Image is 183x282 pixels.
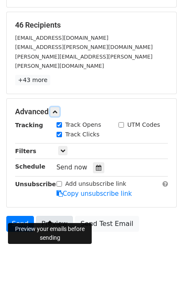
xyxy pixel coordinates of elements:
a: Copy unsubscribe link [57,190,132,197]
a: Send Test Email [75,216,139,232]
small: [EMAIL_ADDRESS][PERSON_NAME][DOMAIN_NAME] [15,44,153,50]
a: +43 more [15,75,50,85]
span: Send now [57,164,88,171]
label: UTM Codes [127,120,160,129]
small: [EMAIL_ADDRESS][DOMAIN_NAME] [15,35,108,41]
strong: Schedule [15,163,45,170]
strong: Tracking [15,122,43,128]
a: Send [6,216,34,232]
label: Track Clicks [65,130,100,139]
label: Track Opens [65,120,101,129]
small: [PERSON_NAME][EMAIL_ADDRESS][PERSON_NAME][PERSON_NAME][DOMAIN_NAME] [15,54,152,69]
label: Add unsubscribe link [65,179,126,188]
h5: 46 Recipients [15,21,168,30]
div: Preview your emails before sending [8,223,92,244]
strong: Filters [15,148,36,154]
h5: Advanced [15,107,168,116]
iframe: Chat Widget [141,242,183,282]
strong: Unsubscribe [15,181,56,187]
a: Preview [36,216,73,232]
